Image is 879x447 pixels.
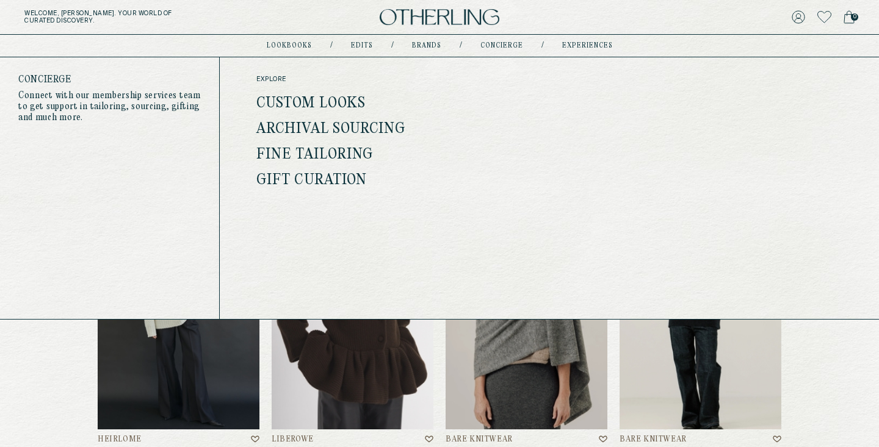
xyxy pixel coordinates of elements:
h4: Bare Knitwear [446,435,513,444]
p: Connect with our membership services team to get support in tailoring, sourcing, gifting and much... [18,90,201,123]
div: / [460,41,462,51]
a: Archival Sourcing [256,121,405,137]
a: lookbooks [267,43,312,49]
img: logo [380,9,499,26]
a: Edits [351,43,373,49]
h4: Concierge [18,76,201,84]
h4: LIBEROWE [272,435,314,444]
div: / [541,41,544,51]
a: Gift Curation [256,173,367,188]
div: / [330,41,333,51]
img: Patricia Sweater in Silk [98,211,259,429]
a: Custom Looks [256,96,366,112]
a: 0 [844,9,855,26]
h4: Heirlome [98,435,142,444]
a: Brands [412,43,441,49]
h4: Bare Knitwear [620,435,687,444]
img: Baby Alpaca Travel Wrap in Grey Melange [446,211,607,429]
a: concierge [480,43,523,49]
span: 0 [851,13,858,21]
h5: Welcome, [PERSON_NAME] . Your world of curated discovery. [24,10,273,24]
img: CHOCOLATE PEPLUM KNITTED CARDIGAN [272,211,433,429]
div: / [391,41,394,51]
span: explore [256,76,458,83]
img: Alpaca Heritage Turtleneck in Dark Navy [620,211,781,429]
a: experiences [562,43,613,49]
a: Fine Tailoring [256,147,373,163]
